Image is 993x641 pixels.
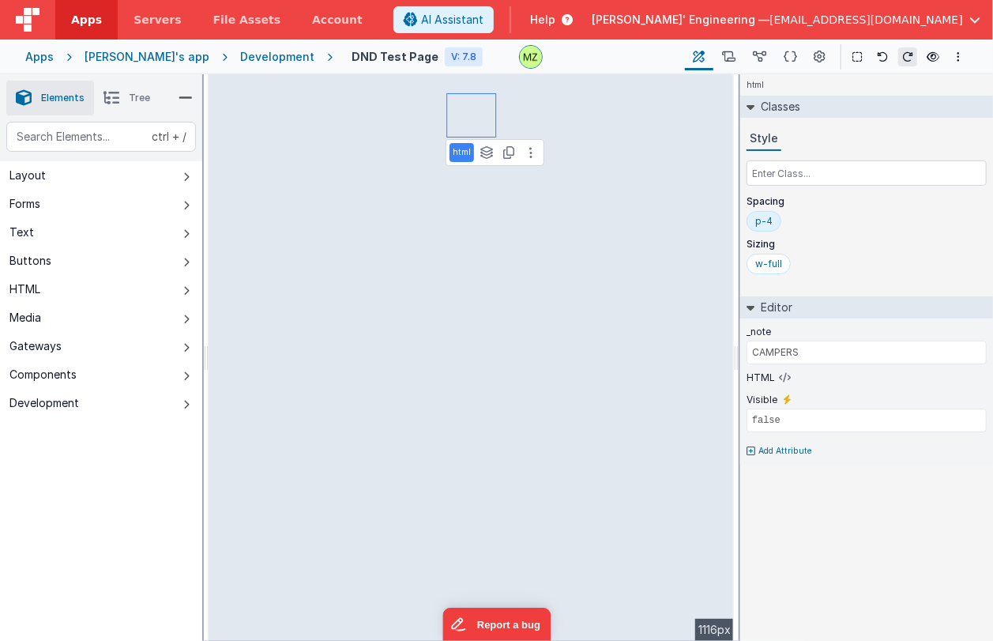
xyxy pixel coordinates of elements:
div: HTML [9,281,40,297]
span: Servers [134,12,181,28]
p: Sizing [747,238,987,251]
div: p-4 [755,215,773,228]
div: [PERSON_NAME]'s app [85,49,209,65]
label: Visible [747,394,777,406]
div: V: 7.8 [445,47,483,66]
span: Tree [129,92,150,104]
h2: Classes [754,96,800,118]
span: [PERSON_NAME]' Engineering — [592,12,769,28]
h4: html [740,74,770,96]
button: [PERSON_NAME]' Engineering — [EMAIL_ADDRESS][DOMAIN_NAME] [592,12,980,28]
div: w-full [755,258,782,270]
div: Forms [9,196,40,212]
div: Layout [9,168,46,183]
button: AI Assistant [393,6,494,33]
p: Add Attribute [758,445,812,458]
span: Help [530,12,555,28]
button: Add Attribute [747,445,987,458]
div: Development [240,49,314,65]
h2: Editor [754,296,792,319]
label: HTML [747,371,775,384]
span: File Assets [213,12,281,28]
div: --> [209,74,734,641]
div: Media [9,310,41,326]
div: Components [9,367,77,383]
div: Buttons [9,253,51,269]
span: Apps [71,12,102,28]
div: ctrl [152,129,169,145]
div: 1116px [695,619,734,641]
img: 095be3719ea6209dc2162ba73c069c80 [520,46,542,68]
span: [EMAIL_ADDRESS][DOMAIN_NAME] [769,12,963,28]
button: Options [949,47,968,66]
button: Style [747,127,781,151]
input: Enter Class... [747,160,987,186]
p: Spacing [747,195,987,208]
div: Text [9,224,34,240]
input: Search Elements... [6,122,196,152]
label: _note [747,326,771,338]
span: Elements [41,92,85,104]
span: AI Assistant [421,12,483,28]
span: + / [152,122,186,152]
div: Development [9,395,79,411]
div: Apps [25,49,54,65]
h4: DND Test Page [352,51,438,62]
p: html [453,146,471,159]
div: Gateways [9,338,62,354]
iframe: Marker.io feedback button [442,608,551,641]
